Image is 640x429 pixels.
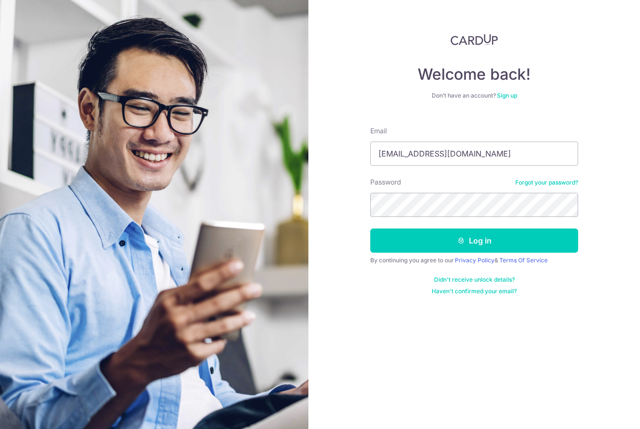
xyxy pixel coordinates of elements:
label: Email [370,126,387,136]
img: CardUp Logo [451,34,498,45]
a: Didn't receive unlock details? [434,276,515,284]
a: Terms Of Service [499,257,548,264]
a: Sign up [497,92,517,99]
label: Password [370,177,401,187]
button: Log in [370,229,578,253]
input: Enter your Email [370,142,578,166]
h4: Welcome back! [370,65,578,84]
div: Don’t have an account? [370,92,578,100]
div: By continuing you agree to our & [370,257,578,264]
a: Privacy Policy [455,257,495,264]
a: Forgot your password? [515,179,578,186]
a: Haven't confirmed your email? [432,287,517,295]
